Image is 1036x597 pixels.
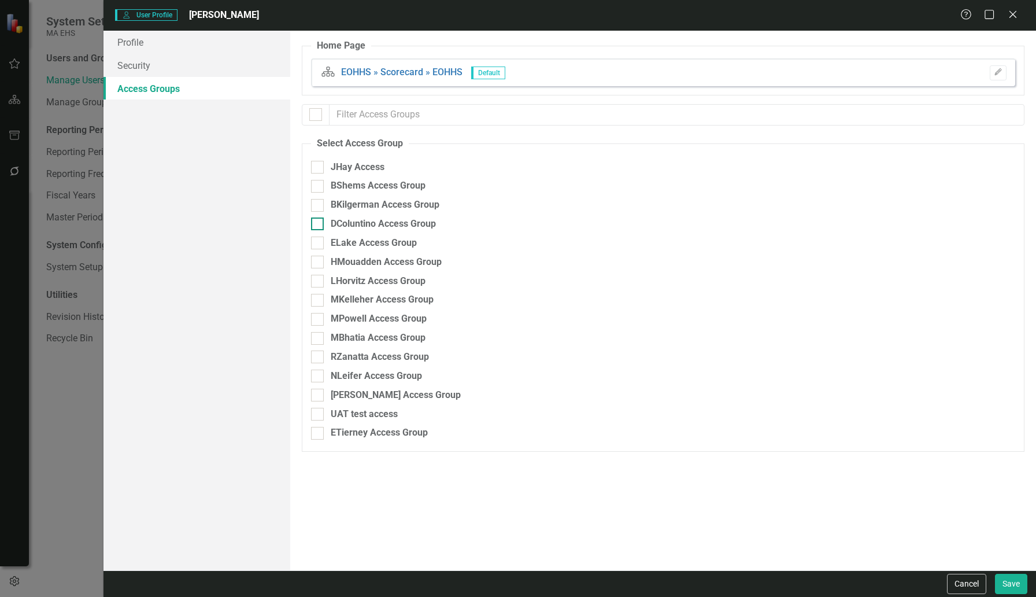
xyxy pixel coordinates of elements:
[103,31,290,54] a: Profile
[115,9,177,21] span: User Profile
[331,198,439,212] div: BKilgerman Access Group
[341,67,462,78] a: EOHHS » Scorecard » EOHHS
[103,77,290,100] a: Access Groups
[331,389,461,402] div: [PERSON_NAME] Access Group
[311,137,409,150] legend: Select Access Group
[990,65,1007,80] button: Please Save To Continue
[471,67,505,79] span: Default
[331,370,422,383] div: NLeifer Access Group
[331,351,429,364] div: RZanatta Access Group
[947,574,986,594] button: Cancel
[331,256,442,269] div: HMouadden Access Group
[331,331,425,345] div: MBhatia Access Group
[331,312,427,326] div: MPowell Access Group
[331,237,417,250] div: ELake Access Group
[331,408,398,421] div: UAT test access
[311,39,371,53] legend: Home Page
[329,104,1024,126] input: Filter Access Groups
[189,9,259,20] span: [PERSON_NAME]
[331,293,434,307] div: MKelleher Access Group
[331,426,428,440] div: ETierney Access Group
[331,275,425,288] div: LHorvitz Access Group
[331,179,425,193] div: BShems Access Group
[995,574,1027,594] button: Save
[331,218,436,231] div: DColuntino Access Group
[331,161,384,174] div: JHay Access
[103,54,290,77] a: Security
